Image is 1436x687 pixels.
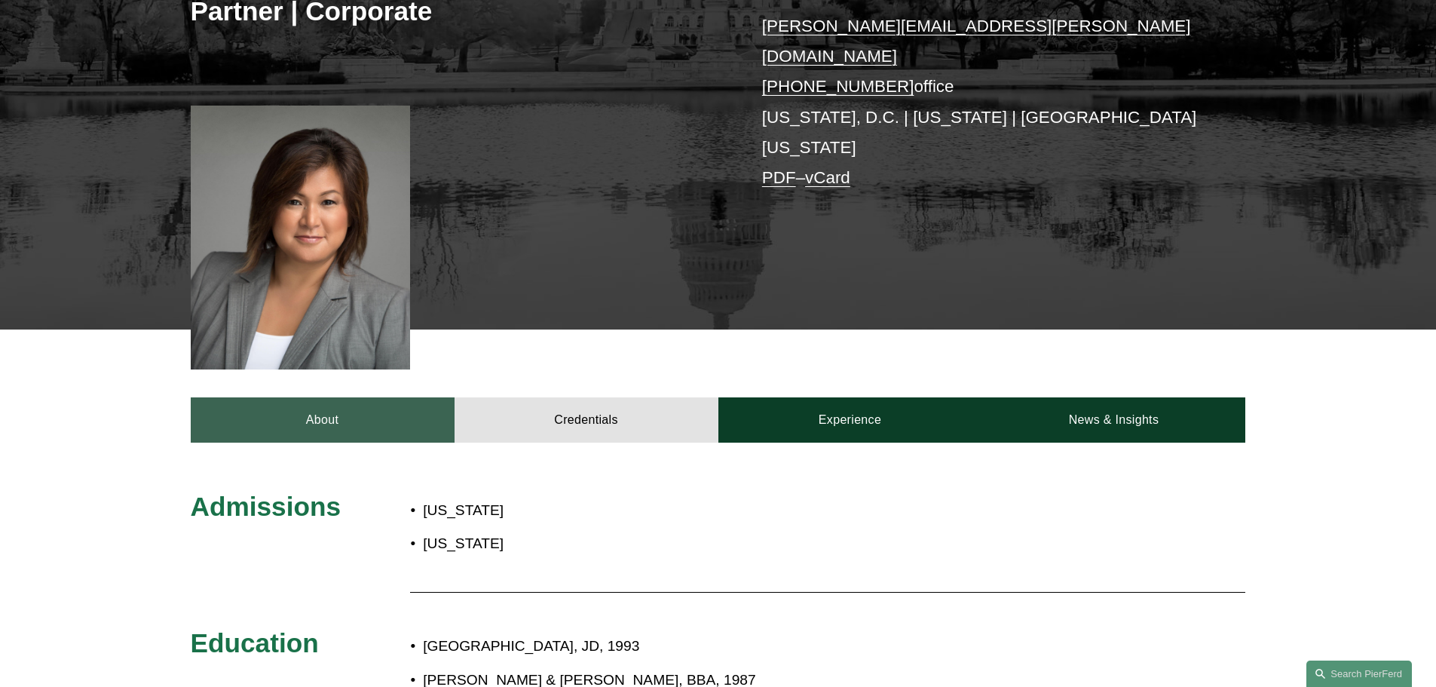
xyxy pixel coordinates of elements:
[191,492,341,521] span: Admissions
[805,168,850,187] a: vCard
[423,498,806,524] p: [US_STATE]
[455,397,718,443] a: Credentials
[762,77,914,96] a: [PHONE_NUMBER]
[762,168,796,187] a: PDF
[762,17,1191,66] a: [PERSON_NAME][EMAIL_ADDRESS][PERSON_NAME][DOMAIN_NAME]
[1306,661,1412,687] a: Search this site
[981,397,1245,443] a: News & Insights
[191,397,455,443] a: About
[191,628,319,658] span: Education
[423,531,806,557] p: [US_STATE]
[718,397,982,443] a: Experience
[762,11,1202,194] p: office [US_STATE], D.C. | [US_STATE] | [GEOGRAPHIC_DATA][US_STATE] –
[423,633,1113,660] p: [GEOGRAPHIC_DATA], JD, 1993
